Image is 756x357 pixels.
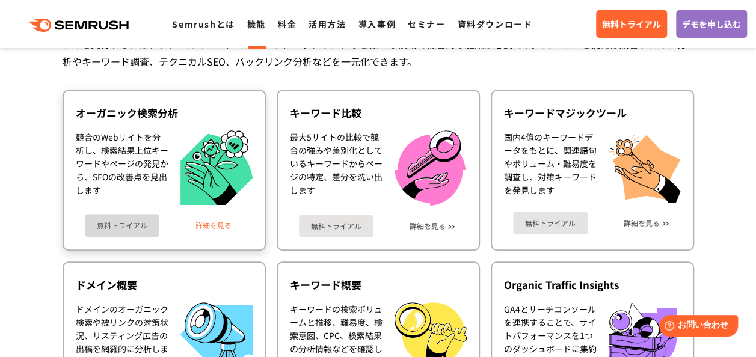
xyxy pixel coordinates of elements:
img: キーワード比較 [395,130,466,206]
a: デモを申し込む [676,10,747,38]
div: SEOを実行するには、テクニカルSEO、コンテンツ、バックリンクなど様々な領域で総合的な施策が必要です。Semrushを使えば競合ドメイン分析やキーワード調査、テクニカルSEO、バックリンク分析... [63,35,694,70]
div: キーワード概要 [290,278,467,292]
a: 無料トライアル [299,215,373,237]
a: 導入事例 [358,18,396,30]
a: 詳細を見る [195,221,232,230]
span: デモを申し込む [682,17,741,31]
div: キーワードマジックツール [504,106,681,120]
a: 資料ダウンロード [457,18,532,30]
a: 機能 [247,18,266,30]
a: 無料トライアル [596,10,667,38]
div: キーワード比較 [290,106,467,120]
iframe: Help widget launcher [649,310,743,344]
div: 国内4億のキーワードデータをもとに、関連語句やボリューム・難易度を調査し、対策キーワードを発見します [504,130,597,203]
div: オーガニック検索分析 [76,106,253,120]
div: Organic Traffic Insights [504,278,681,292]
a: 活用方法 [309,18,346,30]
a: Semrushとは [172,18,235,30]
a: セミナー [408,18,445,30]
a: 無料トライアル [85,214,159,237]
a: 無料トライアル [513,212,588,234]
a: 料金 [278,18,297,30]
a: 詳細を見る [624,219,660,227]
div: 競合のWebサイトを分析し、検索結果上位キーワードやページの発見から、SEOの改善点を見出します [76,130,168,206]
div: 最大5サイトの比較で競合の強みや差別化としているキーワードからページの特定、差分を洗い出します [290,130,383,206]
span: 無料トライアル [602,17,661,31]
a: 詳細を見る [410,222,446,230]
img: キーワードマジックツール [609,130,681,203]
div: ドメイン概要 [76,278,253,292]
img: オーガニック検索分析 [180,130,253,206]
